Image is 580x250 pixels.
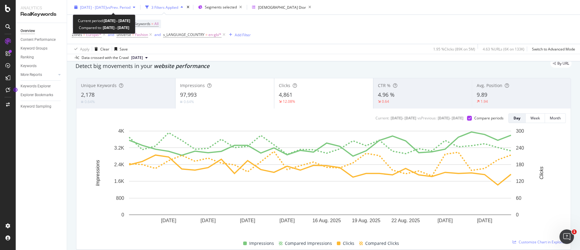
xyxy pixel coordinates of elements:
[437,218,453,223] text: [DATE]
[343,240,354,247] span: Clicks
[21,11,62,18] div: RealKeywords
[21,103,51,110] div: Keyword Sampling
[180,83,205,88] span: Impressions
[21,63,63,69] a: Keywords
[557,62,569,65] span: By URL
[417,115,437,121] div: vs Previous :
[163,32,205,37] span: s_LANGUAGE_COUNTRY
[283,99,295,104] div: 12.08%
[474,115,504,121] div: Compare periods
[516,179,524,184] text: 120
[240,218,255,223] text: [DATE]
[279,218,295,223] text: [DATE]
[201,218,216,223] text: [DATE]
[116,196,124,201] text: 800
[81,101,83,103] img: Equal
[572,229,577,234] span: 1
[513,239,566,245] a: Customize Chart in Explorer
[112,44,128,54] button: Save
[72,32,82,37] span: Zones
[21,54,63,60] a: Ranking
[21,83,63,89] a: Keywords Explorer
[21,72,56,78] a: More Reports
[104,18,130,23] b: [DATE] - [DATE]
[382,99,389,104] div: 0.64
[21,37,56,43] div: Content Performance
[550,59,572,68] div: legacy label
[227,31,251,38] button: Add Filter
[516,196,521,201] text: 60
[477,83,502,88] span: Avg. Position
[95,160,100,186] text: Impressions
[519,239,566,245] span: Customize Chart in Explorer
[21,103,63,110] a: Keyword Sampling
[21,5,62,11] div: Analytics
[508,113,526,123] button: Day
[79,24,129,31] div: Compared to:
[81,128,559,233] svg: A chart.
[131,55,143,60] span: 2025 Aug. 29th
[21,45,47,52] div: Keyword Groups
[78,17,130,24] div: Current period:
[559,229,574,244] iframe: Intercom live chat
[21,37,63,43] a: Content Performance
[438,115,463,121] div: [DATE] - [DATE]
[21,28,63,34] a: Overview
[134,21,150,26] span: Keywords
[205,5,237,10] span: Segments selected
[477,218,492,223] text: [DATE]
[532,46,575,51] div: Switch to Advanced Mode
[80,5,107,10] span: [DATE] - [DATE]
[250,2,314,12] button: [DEMOGRAPHIC_DATA] Dior
[208,31,221,39] span: en-gb/*
[154,32,161,37] button: and
[180,91,197,98] span: 97,993
[86,31,101,39] span: Europe/*
[258,5,306,10] div: [DEMOGRAPHIC_DATA] Dior
[21,83,51,89] div: Keywords Explorer
[21,92,53,98] div: Explorer Bookmarks
[279,91,292,98] span: 4,861
[114,145,124,150] text: 3.2K
[285,240,332,247] span: Compared Impressions
[108,32,114,37] button: and
[477,91,487,98] span: 9.89
[391,218,420,223] text: 22 Aug. 2025
[375,115,389,121] div: Current:
[114,179,124,184] text: 1.6K
[135,31,148,39] span: Fashion
[378,83,391,88] span: CTR %
[120,46,128,51] div: Save
[118,128,124,134] text: 4K
[516,128,524,134] text: 300
[205,32,208,37] span: =
[132,32,134,37] span: =
[516,212,519,217] text: 0
[514,115,520,121] div: Day
[82,55,129,60] div: Data crossed with the Crawl
[81,83,117,88] span: Unique Keywords
[526,113,545,123] button: Week
[483,46,524,51] div: 4.63 % URLs ( 6K on 133K )
[516,145,524,150] text: 240
[81,91,95,98] span: 2,178
[114,162,124,167] text: 2.4K
[100,46,109,51] div: Clear
[143,2,185,12] button: 3 Filters Applied
[180,101,182,103] img: Equal
[235,32,251,37] div: Add Filter
[83,32,85,37] span: =
[184,99,194,104] div: 0.64%
[21,63,37,69] div: Keywords
[378,91,395,98] span: 4.96 %
[530,44,575,54] button: Switch to Advanced Mode
[545,113,566,123] button: Month
[21,28,35,34] div: Overview
[21,92,63,98] a: Explorer Bookmarks
[530,115,540,121] div: Week
[185,4,191,10] div: times
[13,87,18,93] div: Tooltip anchor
